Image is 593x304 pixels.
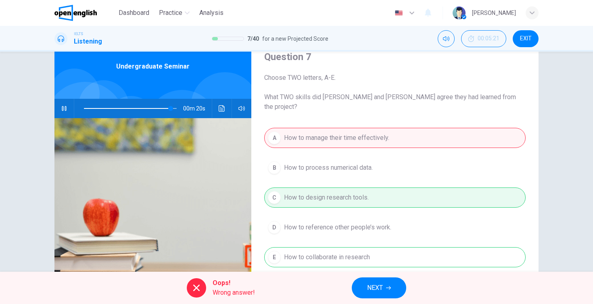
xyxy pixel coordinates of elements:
button: NEXT [352,277,406,298]
div: Mute [438,30,455,47]
h1: Listening [74,37,102,46]
button: 00:05:21 [461,30,506,47]
img: OpenEnglish logo [54,5,97,21]
button: Dashboard [115,6,152,20]
img: en [394,10,404,16]
span: for a new Projected Score [262,34,328,44]
span: Wrong answer! [213,288,255,298]
span: Oops! [213,278,255,288]
img: Profile picture [453,6,466,19]
div: [PERSON_NAME] [472,8,516,18]
button: Practice [156,6,193,20]
span: Undergraduate Seminar [116,62,190,71]
span: Analysis [199,8,223,18]
span: 7 / 40 [247,34,259,44]
button: Analysis [196,6,227,20]
button: EXIT [513,30,539,47]
span: 00:05:21 [478,35,499,42]
a: OpenEnglish logo [54,5,115,21]
span: Dashboard [119,8,149,18]
span: NEXT [367,282,383,294]
div: Hide [461,30,506,47]
span: 00m 20s [183,99,212,118]
span: IELTS [74,31,83,37]
h4: Question 7 [264,50,526,63]
span: Practice [159,8,182,18]
span: EXIT [520,35,532,42]
button: Click to see the audio transcription [215,99,228,118]
span: Choose TWO letters, A-E. What TWO skills did [PERSON_NAME] and [PERSON_NAME] agree they had learn... [264,73,526,112]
